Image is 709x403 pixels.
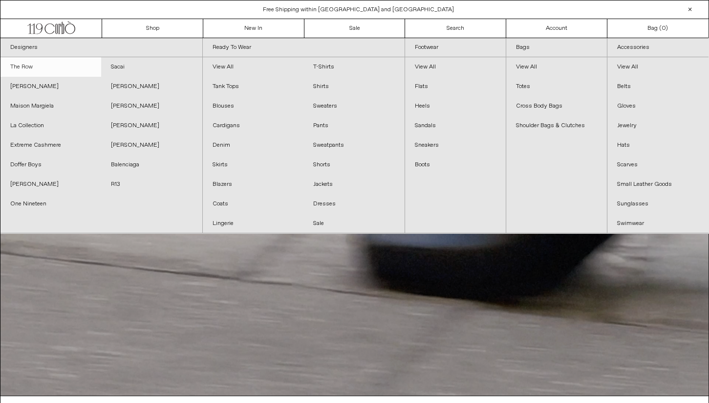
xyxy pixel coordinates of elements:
[0,38,202,57] a: Designers
[506,96,607,116] a: Cross Body Bags
[405,155,506,175] a: Boots
[0,77,101,96] a: [PERSON_NAME]
[506,116,607,135] a: Shoulder Bags & Clutches
[607,38,709,57] a: Accessories
[0,135,101,155] a: Extreme Cashmere
[203,175,303,194] a: Blazers
[303,135,404,155] a: Sweatpants
[405,135,506,155] a: Sneakers
[203,77,303,96] a: Tank Tops
[101,135,202,155] a: [PERSON_NAME]
[405,38,506,57] a: Footwear
[101,155,202,175] a: Balenciaga
[405,77,506,96] a: Flats
[303,57,404,77] a: T-Shirts
[405,19,506,38] a: Search
[101,175,202,194] a: R13
[0,155,101,175] a: Doffer Boys
[405,96,506,116] a: Heels
[662,24,668,33] span: )
[303,77,404,96] a: Shirts
[506,19,607,38] a: Account
[303,194,404,214] a: Dresses
[203,116,303,135] a: Cardigans
[263,6,454,14] a: Free Shipping within [GEOGRAPHIC_DATA] and [GEOGRAPHIC_DATA]
[506,38,607,57] a: Bags
[101,57,202,77] a: Sacai
[607,77,709,96] a: Belts
[405,116,506,135] a: Sandals
[506,57,607,77] a: View All
[607,57,709,77] a: View All
[607,19,709,38] a: Bag ()
[203,194,303,214] a: Coats
[607,155,709,175] a: Scarves
[203,135,303,155] a: Denim
[0,175,101,194] a: [PERSON_NAME]
[102,19,203,38] a: Shop
[0,390,709,398] a: Your browser does not support the video tag.
[607,194,709,214] a: Sunglasses
[203,155,303,175] a: Skirts
[0,116,101,135] a: La Collection
[607,214,709,233] a: Swimwear
[303,214,404,233] a: Sale
[607,96,709,116] a: Gloves
[405,57,506,77] a: View All
[203,96,303,116] a: Blouses
[303,175,404,194] a: Jackets
[203,19,304,38] a: New In
[607,135,709,155] a: Hats
[0,57,101,77] a: The Row
[303,96,404,116] a: Sweaters
[0,96,101,116] a: Maison Margiela
[506,77,607,96] a: Totes
[203,57,303,77] a: View All
[203,214,303,233] a: Lingerie
[0,194,101,214] a: One Nineteen
[303,116,404,135] a: Pants
[304,19,406,38] a: Sale
[303,155,404,175] a: Shorts
[101,77,202,96] a: [PERSON_NAME]
[101,96,202,116] a: [PERSON_NAME]
[607,175,709,194] a: Small Leather Goods
[662,24,666,32] span: 0
[101,116,202,135] a: [PERSON_NAME]
[607,116,709,135] a: Jewelry
[203,38,405,57] a: Ready To Wear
